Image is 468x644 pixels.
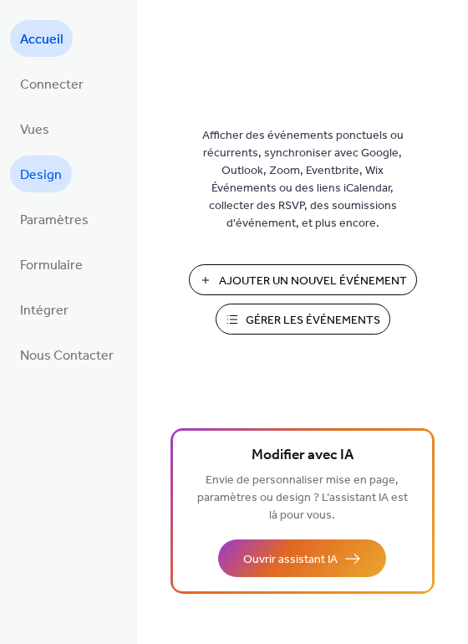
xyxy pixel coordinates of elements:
span: Ajouter Un Nouvel Événement [219,273,407,290]
a: Accueil [10,20,73,57]
span: Gérer les Événements [246,312,380,330]
a: Intégrer [10,291,79,328]
span: Vues [20,117,49,144]
a: Design [10,156,72,192]
a: Vues [10,110,59,147]
span: Accueil [20,27,63,54]
span: Ouvrir assistant IA [243,551,338,569]
button: Gérer les Événements [216,304,390,335]
button: Ajouter Un Nouvel Événement [189,264,417,295]
span: Design [20,162,62,189]
button: Ouvrir assistant IA [218,539,386,577]
span: Afficher des événements ponctuels ou récurrents, synchroniser avec Google, Outlook, Zoom, Eventbr... [190,127,415,233]
a: Nous Contacter [10,336,124,373]
span: Nous Contacter [20,343,114,370]
a: Connecter [10,65,94,102]
a: Formulaire [10,246,93,283]
span: Paramètres [20,207,89,234]
a: Paramètres [10,201,99,238]
span: Connecter [20,72,84,99]
span: Modifier avec IA [252,444,354,468]
span: Formulaire [20,253,83,279]
span: Intégrer [20,298,69,325]
span: Envie de personnaliser mise en page, paramètres ou design ? L’assistant IA est là pour vous. [197,469,408,527]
